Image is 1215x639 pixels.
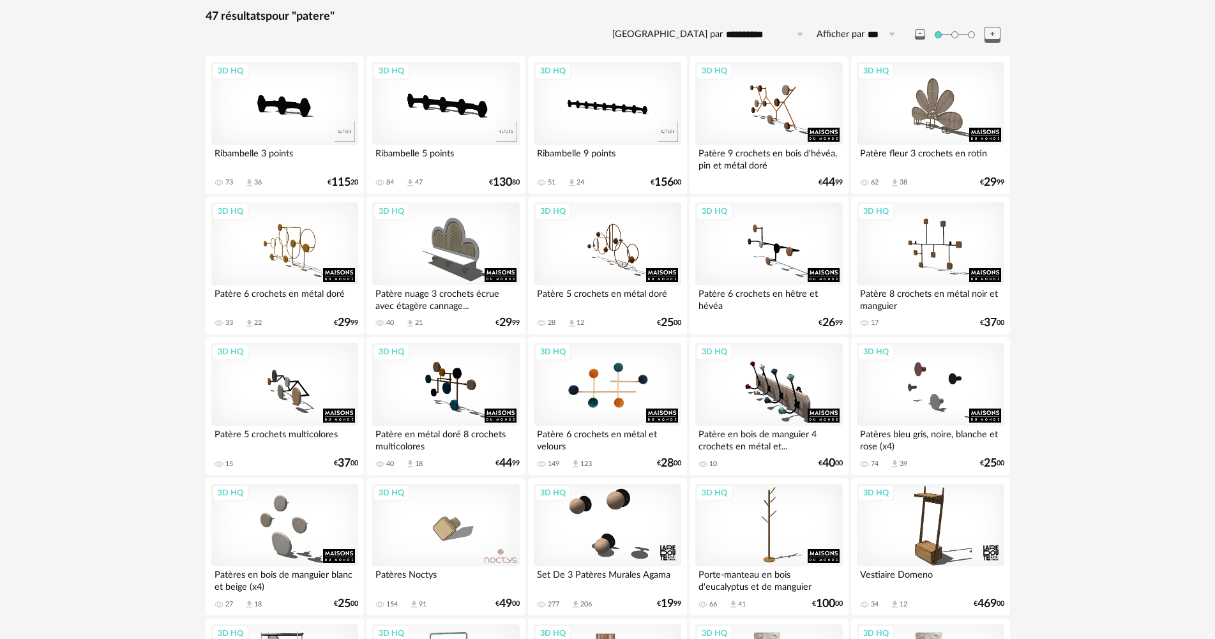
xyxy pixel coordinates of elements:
span: 115 [331,178,351,187]
div: Vestiaire Domeno [857,566,1004,592]
a: 3D HQ Patères bleu gris, noire, blanche et rose (x4) 74 Download icon 39 €2500 [851,337,1009,475]
div: Patère fleur 3 crochets en rotin [857,145,1004,170]
div: € 00 [980,459,1004,468]
div: 3D HQ [857,203,894,220]
div: € 99 [980,178,1004,187]
div: € 00 [495,599,520,608]
a: 3D HQ Patère 9 crochets en bois d'hévéa, pin et métal doré €4499 [690,56,848,194]
label: Afficher par [817,29,864,41]
span: Download icon [409,599,419,609]
div: € 99 [495,459,520,468]
div: 17 [871,319,879,327]
div: 39 [900,460,907,469]
div: 12 [577,319,584,327]
span: Download icon [405,178,415,188]
span: 156 [654,178,674,187]
div: 3D HQ [534,63,571,79]
div: 47 [415,178,423,187]
div: Patère 5 crochets en métal doré [534,285,681,311]
div: 3D HQ [857,343,894,360]
span: Download icon [567,319,577,328]
div: 149 [548,460,559,469]
a: 3D HQ Ribambelle 5 points 84 Download icon 47 €13080 [366,56,525,194]
div: 3D HQ [696,343,733,360]
div: 40 [386,460,394,469]
span: 40 [822,459,835,468]
div: 22 [254,319,262,327]
span: 28 [661,459,674,468]
span: 26 [822,319,835,327]
div: 21 [415,319,423,327]
div: 28 [548,319,555,327]
span: 25 [661,319,674,327]
div: 3D HQ [857,63,894,79]
span: 469 [977,599,997,608]
div: € 00 [980,319,1004,327]
a: 3D HQ Patère en bois de manguier 4 crochets en métal et... 10 €4000 [690,337,848,475]
div: 3D HQ [212,485,249,501]
div: 3D HQ [696,203,733,220]
span: Download icon [890,459,900,469]
span: 19 [661,599,674,608]
div: 73 [225,178,233,187]
span: 100 [816,599,835,608]
div: € 00 [974,599,1004,608]
div: 15 [225,460,233,469]
div: 154 [386,600,398,609]
div: 3D HQ [212,63,249,79]
span: 29 [984,178,997,187]
div: Set De 3 Patères Murales Agama [534,566,681,592]
div: 84 [386,178,394,187]
div: Patère 6 crochets en métal et velours [534,426,681,451]
a: 3D HQ Patère en métal doré 8 crochets multicolores 40 Download icon 18 €4499 [366,337,525,475]
span: Download icon [571,459,580,469]
div: 3D HQ [534,485,571,501]
span: 44 [499,459,512,468]
a: 3D HQ Patère 5 crochets en métal doré 28 Download icon 12 €2500 [528,197,686,335]
span: 29 [338,319,351,327]
div: 47 résultats [206,10,1010,24]
div: € 99 [657,599,681,608]
span: Download icon [567,178,577,188]
div: € 99 [819,319,843,327]
span: Download icon [245,319,254,328]
span: 44 [822,178,835,187]
div: € 99 [334,319,358,327]
div: 3D HQ [696,485,733,501]
div: € 00 [657,319,681,327]
div: 3D HQ [212,203,249,220]
span: 25 [338,599,351,608]
div: € 00 [334,599,358,608]
div: Patère 6 crochets en métal doré [211,285,358,311]
a: 3D HQ Set De 3 Patères Murales Agama 277 Download icon 206 €1999 [528,478,686,616]
div: € 99 [819,178,843,187]
div: Patère 8 crochets en métal noir et manguier [857,285,1004,311]
div: Patère en bois de manguier 4 crochets en métal et... [695,426,842,451]
div: 40 [386,319,394,327]
div: 74 [871,460,879,469]
div: 3D HQ [212,343,249,360]
span: 29 [499,319,512,327]
div: Patères Noctys [372,566,519,592]
a: 3D HQ Patère 6 crochets en métal doré 33 Download icon 22 €2999 [206,197,364,335]
div: 3D HQ [534,343,571,360]
span: Download icon [890,178,900,188]
div: Porte-manteau en bois d'eucalyptus et de manguier [695,566,842,592]
a: 3D HQ Patère nuage 3 crochets écrue avec étagère cannage... 40 Download icon 21 €2999 [366,197,525,335]
span: pour "patere" [266,11,335,22]
div: 18 [415,460,423,469]
span: Download icon [571,599,580,609]
span: Download icon [405,459,415,469]
div: 62 [871,178,879,187]
div: Patères en bois de manguier blanc et beige (x4) [211,566,358,592]
div: 51 [548,178,555,187]
a: 3D HQ Vestiaire Domeno 34 Download icon 12 €46900 [851,478,1009,616]
div: 27 [225,600,233,609]
div: Ribambelle 5 points [372,145,519,170]
div: Ribambelle 3 points [211,145,358,170]
div: 3D HQ [857,485,894,501]
div: 66 [709,600,717,609]
div: 18 [254,600,262,609]
span: 37 [338,459,351,468]
div: € 00 [812,599,843,608]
